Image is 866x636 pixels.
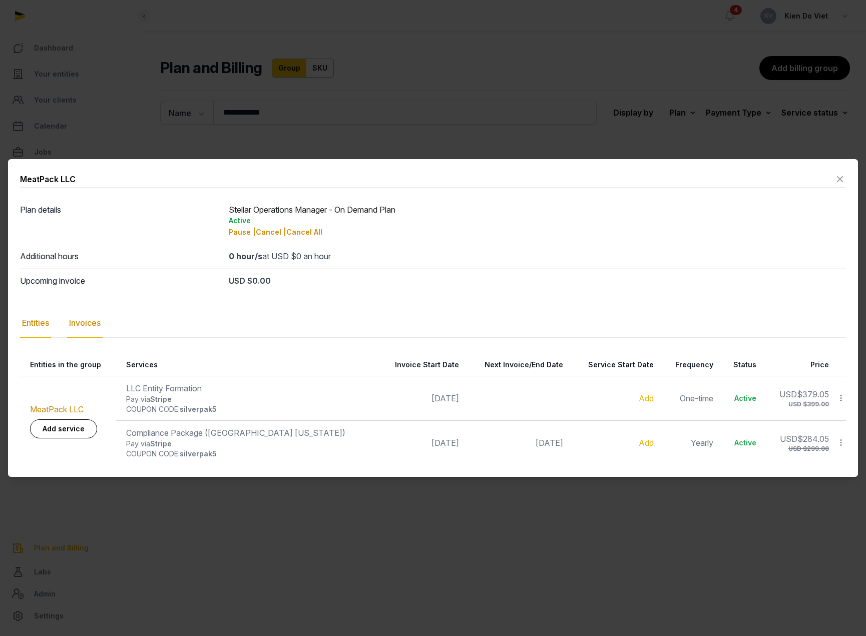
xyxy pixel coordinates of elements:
div: Active [229,216,846,226]
span: $379.05 [797,389,829,399]
div: Active [729,393,756,403]
div: MeatPack LLC [20,173,76,185]
th: Service Start Date [569,354,659,376]
td: Yearly [660,421,719,465]
div: USD $399.00 [776,400,829,408]
td: One-time [660,376,719,421]
th: Invoice Start Date [376,354,465,376]
span: Cancel All [286,228,322,236]
span: [DATE] [536,438,563,448]
div: COUPON CODE: [126,449,370,459]
th: Next Invoice/End Date [465,354,570,376]
th: Price [762,354,835,376]
th: Services [116,354,376,376]
dt: Plan details [20,204,221,238]
span: USD [780,434,797,444]
div: COUPON CODE: [126,404,370,414]
div: Pay via [126,439,370,449]
td: [DATE] [376,421,465,465]
td: [DATE] [376,376,465,421]
dt: Additional hours [20,250,221,262]
th: Entities in the group [20,354,116,376]
span: Pause | [229,228,256,236]
a: Add [639,438,654,448]
div: Stellar Operations Manager - On Demand Plan [229,204,846,238]
span: silverpak5 [180,449,217,458]
dt: Upcoming invoice [20,275,221,287]
span: Stripe [150,439,172,448]
strong: 0 hour/s [229,251,262,261]
div: Active [729,438,756,448]
span: $284.05 [797,434,829,444]
a: Add [639,393,654,403]
div: Compliance Package ([GEOGRAPHIC_DATA] [US_STATE]) [126,427,370,439]
div: Entities [20,309,51,338]
div: LLC Entity Formation [126,382,370,394]
span: silverpak5 [180,405,217,413]
a: MeatPack LLC [30,404,84,414]
span: Stripe [150,395,172,403]
div: Invoices [67,309,103,338]
div: Pay via [126,394,370,404]
th: Frequency [660,354,719,376]
a: Add service [30,419,97,438]
nav: Tabs [20,309,846,338]
span: USD [779,389,797,399]
span: Cancel | [256,228,286,236]
th: Status [719,354,762,376]
div: USD $0.00 [229,275,846,287]
div: at USD $0 an hour [229,250,846,262]
div: USD $299.00 [776,445,829,453]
